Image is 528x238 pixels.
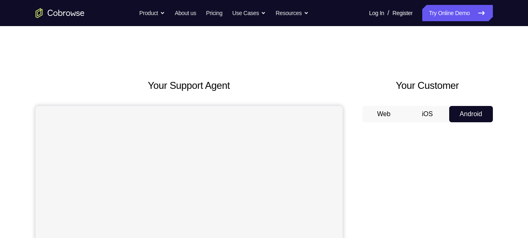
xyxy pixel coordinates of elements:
a: Go to the home page [36,8,85,18]
h2: Your Customer [362,78,493,93]
a: About us [175,5,196,21]
button: Android [449,106,493,122]
a: Pricing [206,5,222,21]
a: Log In [369,5,384,21]
a: Register [392,5,412,21]
a: Try Online Demo [422,5,492,21]
button: Web [362,106,406,122]
span: / [388,8,389,18]
button: Product [139,5,165,21]
button: Use Cases [232,5,266,21]
button: iOS [405,106,449,122]
h2: Your Support Agent [36,78,343,93]
button: Resources [276,5,309,21]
